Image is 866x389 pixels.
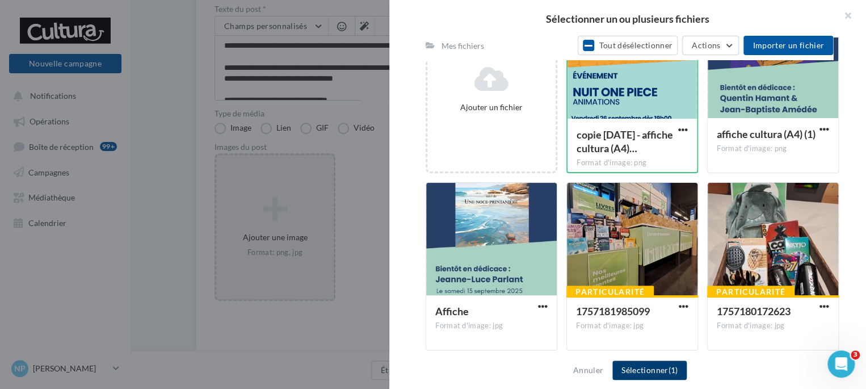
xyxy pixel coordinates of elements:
[435,321,548,331] div: Format d'image: jpg
[743,36,833,55] button: Importer un fichier
[442,40,484,52] div: Mes fichiers
[707,286,794,298] div: Particularité
[668,365,678,375] span: (1)
[407,14,848,24] h2: Sélectionner un ou plusieurs fichiers
[692,40,720,50] span: Actions
[717,305,791,317] span: 1757180172623
[569,363,608,377] button: Annuler
[827,350,855,378] iframe: Intercom live chat
[435,305,469,317] span: Affiche
[578,36,678,55] button: Tout désélectionner
[851,350,860,359] span: 3
[682,36,739,55] button: Actions
[576,305,650,317] span: 1757181985099
[717,321,829,331] div: Format d'image: jpg
[753,40,824,50] span: Importer un fichier
[577,128,673,154] span: copie 12-09-2025 - affiche cultura (A4) (2)
[577,158,688,168] div: Format d'image: png
[612,361,687,380] button: Sélectionner(1)
[432,102,551,113] div: Ajouter un fichier
[576,321,688,331] div: Format d'image: jpg
[566,286,654,298] div: Particularité
[717,128,815,140] span: affiche cultura (A4) (1)
[717,144,829,154] div: Format d'image: png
